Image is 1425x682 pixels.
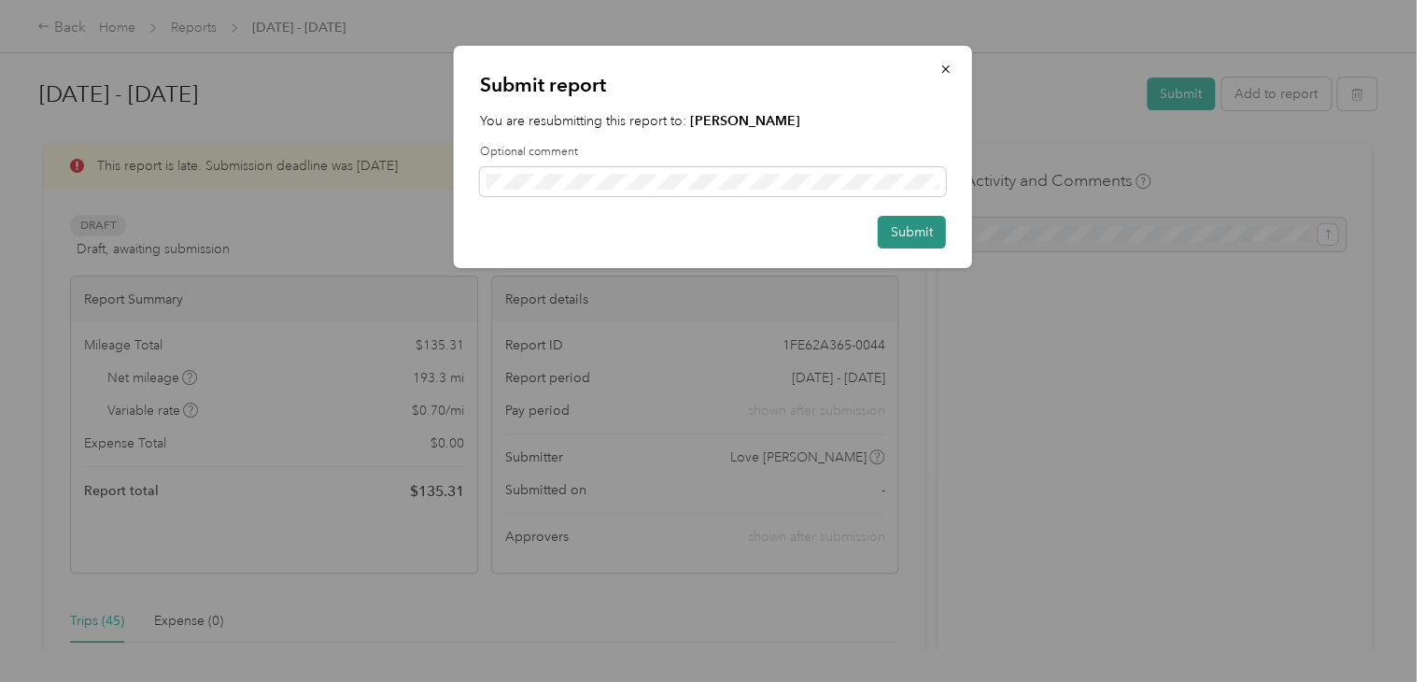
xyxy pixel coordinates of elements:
[690,113,800,129] strong: [PERSON_NAME]
[480,144,946,161] label: Optional comment
[878,216,946,249] button: Submit
[1320,577,1425,682] iframe: Everlance-gr Chat Button Frame
[480,111,946,131] p: You are resubmitting this report to:
[480,72,946,98] p: Submit report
